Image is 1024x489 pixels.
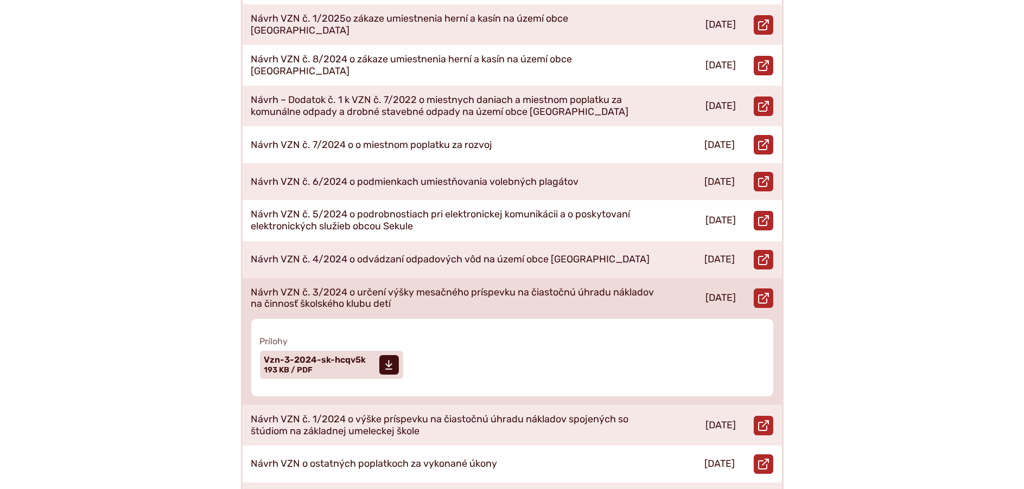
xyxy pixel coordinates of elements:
[251,176,579,188] p: Návrh VZN č. 6/2024 o podmienkach umiestňovania volebných plagátov
[251,54,655,77] p: Návrh VZN č. 8/2024 o zákaze umiestnenia herní a kasín na území obce [GEOGRAPHIC_DATA]
[251,13,654,36] p: Návrh VZN č. 1/2025o zákaze umiestnenia herní a kasín na území obce [GEOGRAPHIC_DATA]
[251,139,493,151] p: Návrh VZN č. 7/2024 o o miestnom poplatku za rozvoj
[251,254,650,266] p: Návrh VZN č. 4/2024 o odvádzaní odpadových vôd na území obce [GEOGRAPHIC_DATA]
[705,139,735,151] p: [DATE]
[251,287,655,310] p: Návrh VZN č. 3/2024 o určení výšky mesačného príspevku na čiastočnú úhradu nákladov na činnosť šk...
[706,292,736,304] p: [DATE]
[251,458,498,470] p: Návrh VZN o ostatných poplatkoch za vykonané úkony
[705,19,736,31] p: [DATE]
[706,215,736,227] p: [DATE]
[705,176,735,188] p: [DATE]
[705,60,736,72] p: [DATE]
[251,209,655,232] p: Návrh VZN č. 5/2024 o podrobnostiach pri elektronickej komunikácii a o poskytovaní elektronických...
[264,365,313,375] span: 193 KB / PDF
[705,254,735,266] p: [DATE]
[706,420,736,432] p: [DATE]
[251,94,655,118] p: Návrh – Dodatok č. 1 k VZN č. 7/2022 o miestnych daniach a miestnom poplatku za komunálne odpady ...
[264,356,366,364] span: Vzn-3-2024-sk-hcqv5k
[706,100,736,112] p: [DATE]
[260,351,403,379] a: Vzn-3-2024-sk-hcqv5k 193 KB / PDF
[251,414,655,437] p: Návrh VZN č. 1/2024 o výške príspevku na čiastočnú úhradu nákladov spojených so štúdiom na základ...
[260,336,765,346] span: Prílohy
[705,458,735,470] p: [DATE]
